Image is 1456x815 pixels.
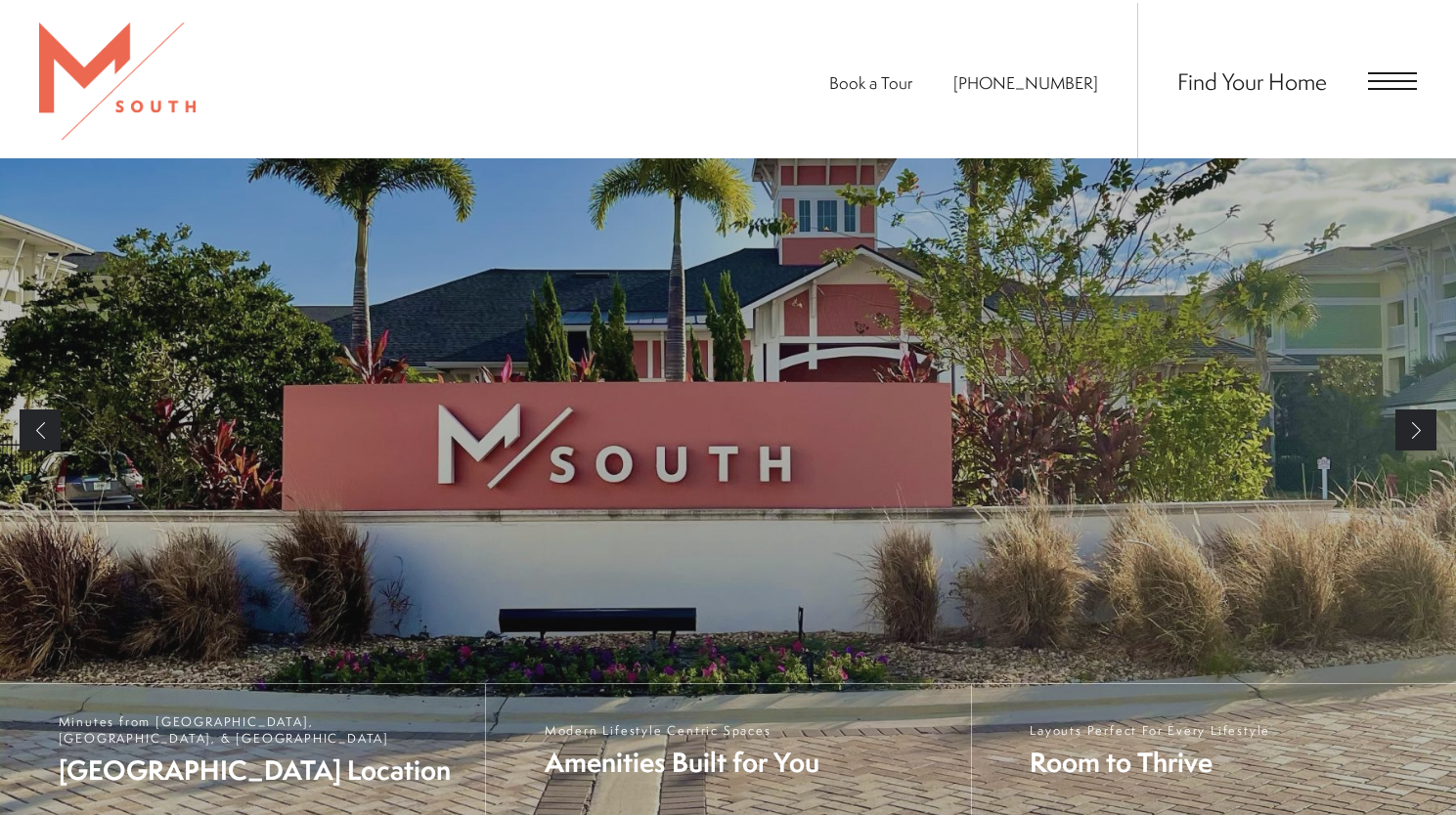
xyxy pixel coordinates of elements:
a: Previous [20,409,61,450]
a: Book a Tour [829,71,912,94]
button: Open Menu [1368,72,1417,90]
span: [GEOGRAPHIC_DATA] Location [59,751,466,789]
span: Amenities Built for You [545,744,819,781]
a: Call Us at 813-570-8014 [953,71,1098,94]
span: Layouts Perfect For Every Lifestyle [1030,722,1270,739]
img: MSouth [39,22,196,140]
span: Minutes from [GEOGRAPHIC_DATA], [GEOGRAPHIC_DATA], & [GEOGRAPHIC_DATA] [59,713,466,747]
span: Room to Thrive [1030,744,1270,781]
a: Find Your Home [1177,65,1327,97]
a: Next [1395,409,1436,450]
span: [PHONE_NUMBER] [953,71,1098,94]
span: Modern Lifestyle Centric Spaces [545,722,819,739]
